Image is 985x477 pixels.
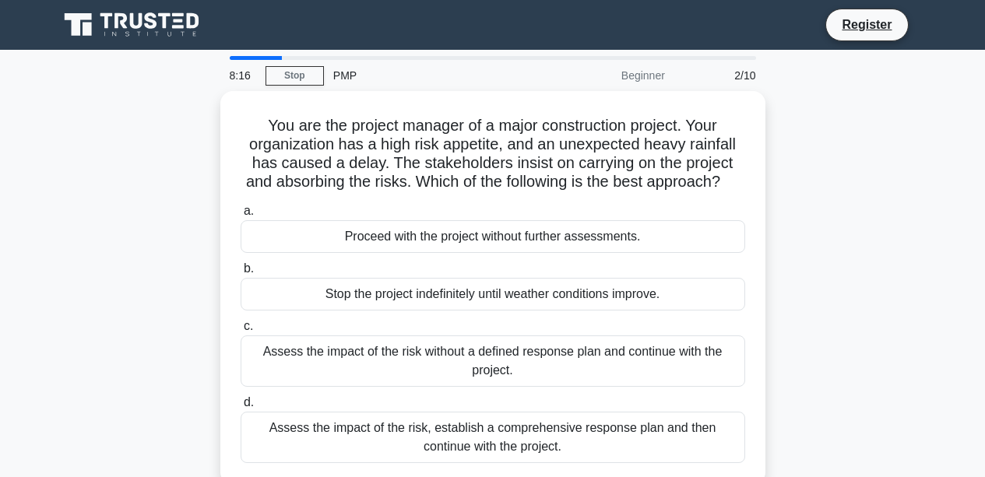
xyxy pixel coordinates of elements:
[674,60,765,91] div: 2/10
[239,116,747,192] h5: You are the project manager of a major construction project. Your organization has a high risk ap...
[241,412,745,463] div: Assess the impact of the risk, establish a comprehensive response plan and then continue with the...
[241,278,745,310] div: Stop the project indefinitely until weather conditions improve.
[244,261,254,275] span: b.
[244,204,254,217] span: a.
[324,60,538,91] div: PMP
[220,60,266,91] div: 8:16
[241,220,745,253] div: Proceed with the project without further assessments.
[266,66,324,86] a: Stop
[538,60,674,91] div: Beginner
[244,319,253,332] span: c.
[244,395,254,409] span: d.
[832,15,901,34] a: Register
[241,335,745,387] div: Assess the impact of the risk without a defined response plan and continue with the project.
